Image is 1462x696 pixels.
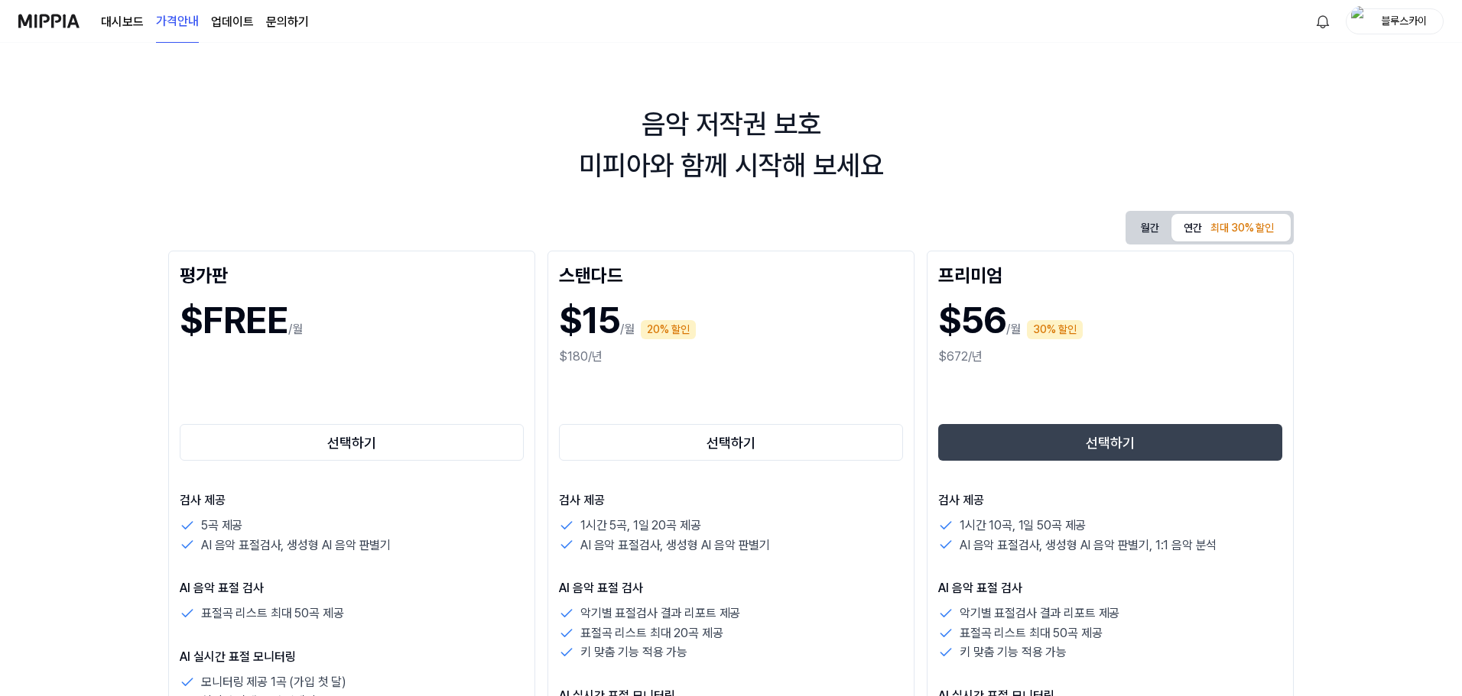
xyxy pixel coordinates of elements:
p: 표절곡 리스트 최대 50곡 제공 [201,604,343,623]
a: 가격안내 [156,1,199,43]
button: 선택하기 [559,424,903,461]
button: 선택하기 [180,424,524,461]
div: 30% 할인 [1027,320,1083,339]
div: 평가판 [180,262,524,286]
p: AI 음악 표절검사, 생성형 AI 음악 판별기 [201,536,391,555]
a: 업데이트 [211,13,254,31]
p: AI 음악 표절 검사 [938,579,1282,597]
p: /월 [1006,320,1021,338]
p: 악기별 표절검사 결과 리포트 제공 [960,604,1119,623]
a: 문의하기 [266,13,309,31]
button: profile블루스카이 [1346,8,1444,34]
p: 모니터링 제공 1곡 (가입 첫 달) [201,672,346,692]
h1: $FREE [180,293,288,348]
p: 5곡 제공 [201,516,242,536]
div: 블루스카이 [1374,12,1434,29]
img: profile [1351,6,1369,37]
p: AI 실시간 표절 모니터링 [180,648,524,666]
a: 선택하기 [938,421,1282,464]
a: 선택하기 [180,421,524,464]
img: 알림 [1314,12,1332,31]
h1: $15 [559,293,620,348]
div: $180/년 [559,348,903,366]
p: AI 음악 표절검사, 생성형 AI 음악 판별기, 1:1 음악 분석 [960,536,1217,555]
p: 키 맞춤 기능 적용 가능 [960,643,1067,662]
div: 스탠다드 [559,262,903,286]
p: 검사 제공 [938,491,1282,510]
a: 대시보드 [101,13,144,31]
button: 월간 [1129,214,1171,242]
p: 검사 제공 [180,491,524,510]
div: 최대 30% 할인 [1206,217,1278,240]
a: 선택하기 [559,421,903,464]
div: $672/년 [938,348,1282,366]
p: AI 음악 표절 검사 [180,579,524,597]
p: 1시간 5곡, 1일 20곡 제공 [580,516,700,536]
p: /월 [620,320,635,338]
p: 검사 제공 [559,491,903,510]
h1: $56 [938,293,1006,348]
button: 연간 [1171,214,1291,241]
p: 1시간 10곡, 1일 50곡 제공 [960,516,1086,536]
p: 표절곡 리스트 최대 50곡 제공 [960,623,1102,643]
div: 프리미엄 [938,262,1282,286]
p: 악기별 표절검사 결과 리포트 제공 [580,604,740,623]
button: 선택하기 [938,424,1282,461]
div: 20% 할인 [641,320,696,339]
p: 표절곡 리스트 최대 20곡 제공 [580,623,723,643]
p: AI 음악 표절 검사 [559,579,903,597]
p: AI 음악 표절검사, 생성형 AI 음악 판별기 [580,536,770,555]
p: 키 맞춤 기능 적용 가능 [580,643,687,662]
p: /월 [288,320,303,338]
